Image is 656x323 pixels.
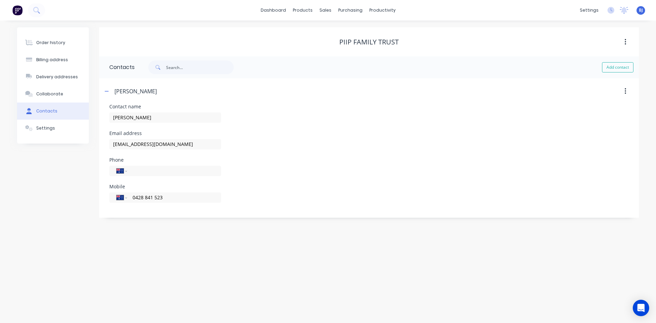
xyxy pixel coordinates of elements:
[114,87,157,95] div: [PERSON_NAME]
[36,125,55,131] div: Settings
[339,38,399,46] div: Piip Family Trust
[17,103,89,120] button: Contacts
[17,34,89,51] button: Order history
[335,5,366,15] div: purchasing
[17,68,89,85] button: Delivery addresses
[366,5,399,15] div: productivity
[316,5,335,15] div: sales
[639,7,643,13] span: BJ
[36,40,65,46] div: Order history
[633,300,649,316] div: Open Intercom Messenger
[576,5,602,15] div: settings
[109,104,221,109] div: Contact name
[17,120,89,137] button: Settings
[109,131,221,136] div: Email address
[99,56,135,78] div: Contacts
[109,184,221,189] div: Mobile
[17,85,89,103] button: Collaborate
[12,5,23,15] img: Factory
[36,74,78,80] div: Delivery addresses
[36,57,68,63] div: Billing address
[109,158,221,162] div: Phone
[257,5,289,15] a: dashboard
[289,5,316,15] div: products
[602,62,633,72] button: Add contact
[36,108,57,114] div: Contacts
[36,91,63,97] div: Collaborate
[17,51,89,68] button: Billing address
[166,60,234,74] input: Search...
